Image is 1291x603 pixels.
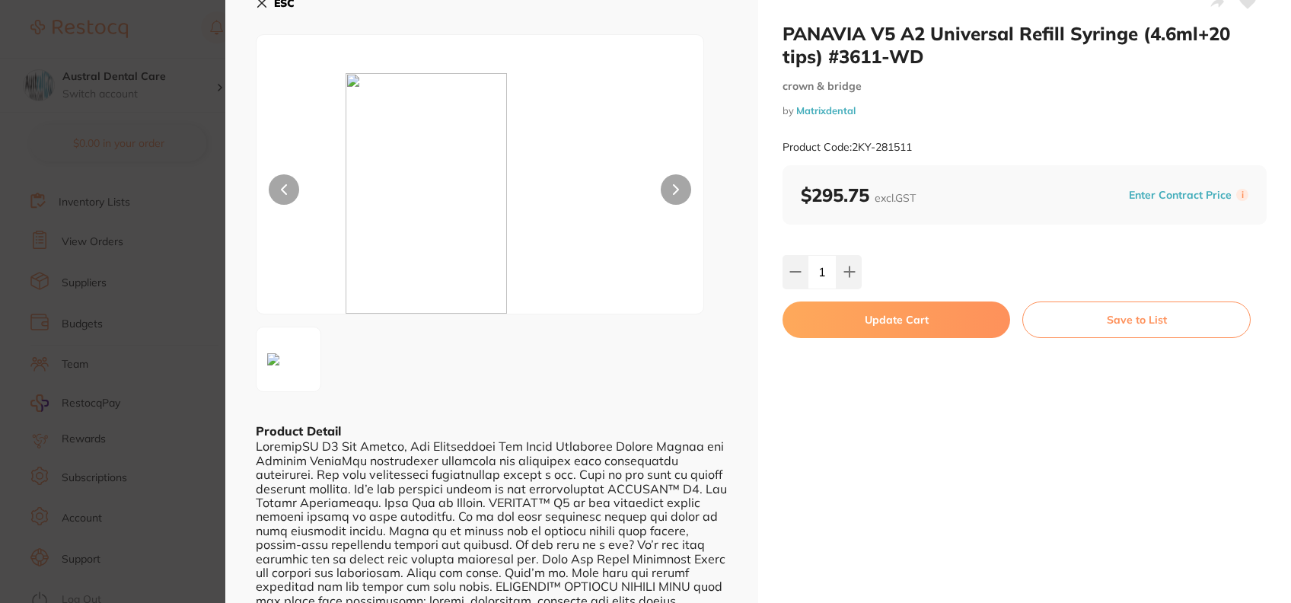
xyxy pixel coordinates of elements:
img: anBn [261,347,285,372]
h2: PANAVIA V5 A2 Universal Refill Syringe (4.6ml+20 tips) #3611-WD [783,22,1267,68]
small: crown & bridge [783,80,1267,93]
b: Product Detail [256,423,341,439]
small: Product Code: 2KY-281511 [783,141,912,154]
a: Matrixdental [796,104,856,116]
button: Enter Contract Price [1124,188,1236,203]
button: Update Cart [783,301,1010,338]
img: anBn [346,73,614,314]
label: i [1236,189,1248,201]
small: by [783,105,1267,116]
button: Save to List [1022,301,1251,338]
b: $295.75 [801,183,916,206]
span: excl. GST [875,191,916,205]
